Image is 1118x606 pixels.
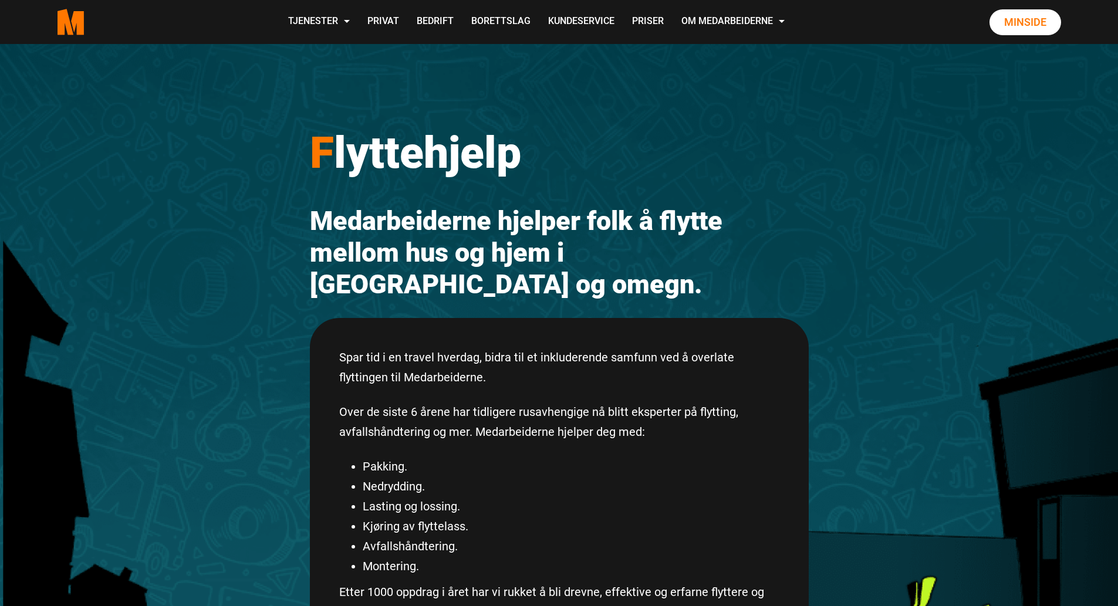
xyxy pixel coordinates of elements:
li: Montering. [363,556,779,576]
a: Borettslag [462,1,539,43]
span: F [310,127,334,178]
li: Kjøring av flyttelass. [363,516,779,536]
h2: Medarbeiderne hjelper folk å flytte mellom hus og hjem i [GEOGRAPHIC_DATA] og omegn. [310,205,809,300]
p: Over de siste 6 årene har tidligere rusavhengige nå blitt eksperter på flytting, avfallshåndterin... [339,402,779,442]
li: Pakking. [363,456,779,476]
a: Bedrift [408,1,462,43]
a: Priser [623,1,673,43]
li: Nedrydding. [363,476,779,496]
p: Spar tid i en travel hverdag, bidra til et inkluderende samfunn ved å overlate flyttingen til Med... [339,347,779,387]
a: Kundeservice [539,1,623,43]
a: Privat [359,1,408,43]
h1: lyttehjelp [310,126,809,179]
li: Lasting og lossing. [363,496,779,516]
a: Minside [989,9,1061,35]
a: Tjenester [279,1,359,43]
a: Om Medarbeiderne [673,1,793,43]
li: Avfallshåndtering. [363,536,779,556]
